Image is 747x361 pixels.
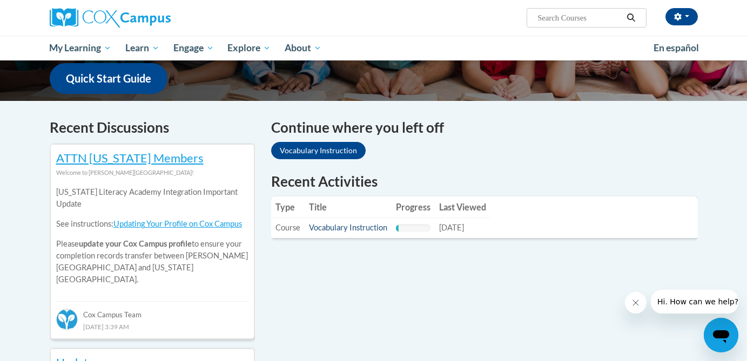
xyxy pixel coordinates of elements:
[309,223,387,232] a: Vocabulary Instruction
[50,8,171,28] img: Cox Campus
[56,179,248,294] div: Please to ensure your completion records transfer between [PERSON_NAME][GEOGRAPHIC_DATA] and [US_...
[33,36,714,60] div: Main menu
[49,42,111,55] span: My Learning
[647,37,706,59] a: En español
[651,290,738,314] iframe: Message from company
[113,219,242,228] a: Updating Your Profile on Cox Campus
[56,186,248,210] p: [US_STATE] Literacy Academy Integration Important Update
[125,42,159,55] span: Learn
[56,301,248,321] div: Cox Campus Team
[56,309,78,330] img: Cox Campus Team
[704,318,738,352] iframe: Button to launch messaging window
[625,292,647,314] iframe: Close message
[654,42,699,53] span: En español
[43,36,119,60] a: My Learning
[56,167,248,179] div: Welcome to [PERSON_NAME][GEOGRAPHIC_DATA]!
[118,36,166,60] a: Learn
[271,142,366,159] a: Vocabulary Instruction
[536,11,623,24] input: Search Courses
[173,42,214,55] span: Engage
[305,196,392,218] th: Title
[271,196,305,218] th: Type
[285,42,321,55] span: About
[50,8,255,28] a: Cox Campus
[623,11,639,24] button: Search
[50,63,167,94] a: Quick Start Guide
[396,224,399,232] div: Progress, %
[275,223,300,232] span: Course
[392,196,435,218] th: Progress
[56,218,248,230] p: See instructions:
[271,172,698,191] h1: Recent Activities
[50,117,255,138] h4: Recent Discussions
[271,117,698,138] h4: Continue where you left off
[227,42,271,55] span: Explore
[435,196,490,218] th: Last Viewed
[665,8,698,25] button: Account Settings
[278,36,328,60] a: About
[56,151,204,165] a: ATTN [US_STATE] Members
[220,36,278,60] a: Explore
[56,321,248,332] div: [DATE] 3:39 AM
[79,239,192,248] b: update your Cox Campus profile
[166,36,221,60] a: Engage
[439,223,464,232] span: [DATE]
